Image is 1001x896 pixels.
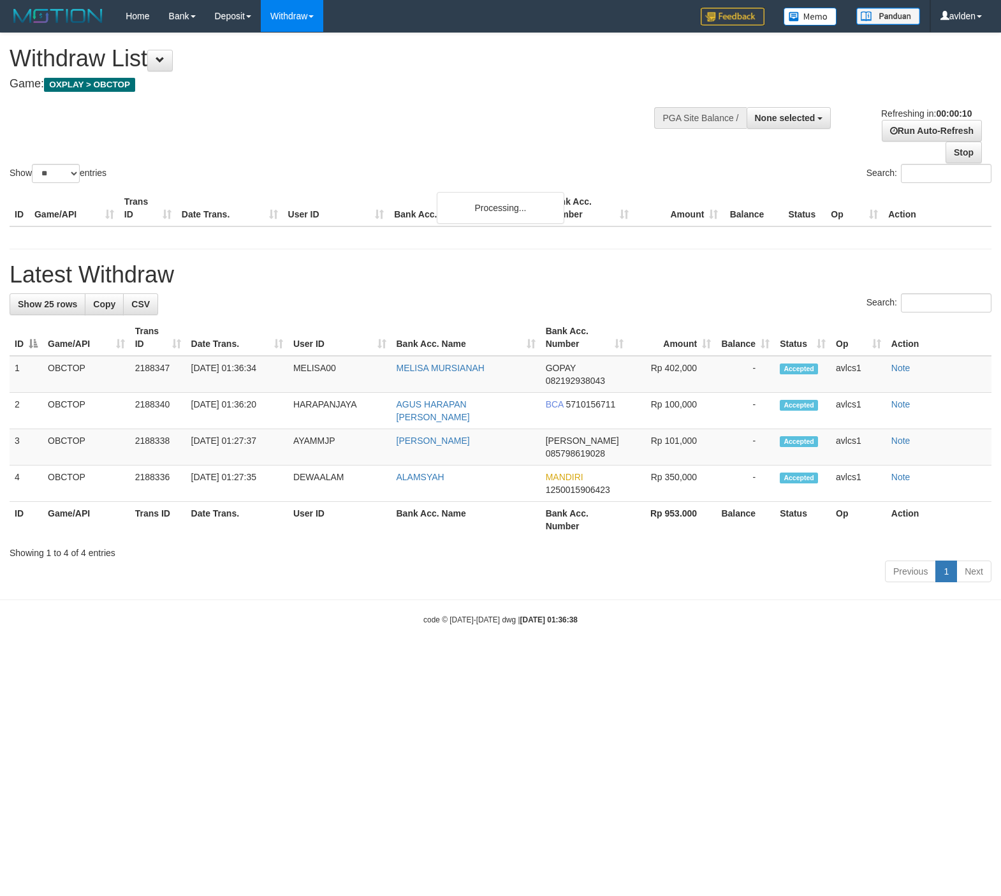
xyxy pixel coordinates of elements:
td: avlcs1 [831,356,886,393]
th: Date Trans. [186,502,288,538]
a: Note [891,472,910,482]
th: ID [10,190,29,226]
th: Game/API: activate to sort column ascending [43,319,130,356]
th: Game/API [43,502,130,538]
th: Action [886,319,991,356]
td: MELISA00 [288,356,391,393]
th: User ID [288,502,391,538]
td: 2188340 [130,393,186,429]
td: Rp 100,000 [629,393,717,429]
td: OBCTOP [43,429,130,466]
div: PGA Site Balance / [654,107,746,129]
th: Bank Acc. Name [389,190,543,226]
a: ALAMSYAH [397,472,444,482]
th: Status [775,502,831,538]
td: Rp 350,000 [629,466,717,502]
td: 3 [10,429,43,466]
strong: [DATE] 01:36:38 [520,615,578,624]
a: Stop [946,142,982,163]
a: Show 25 rows [10,293,85,315]
th: Trans ID [130,502,186,538]
td: Rp 101,000 [629,429,717,466]
div: Showing 1 to 4 of 4 entries [10,541,991,559]
span: Copy 085798619028 to clipboard [546,448,605,459]
strong: 00:00:10 [936,108,972,119]
th: Trans ID: activate to sort column ascending [130,319,186,356]
td: 2188338 [130,429,186,466]
a: Previous [885,561,936,582]
label: Search: [866,164,991,183]
td: - [716,393,775,429]
td: HARAPANJAYA [288,393,391,429]
small: code © [DATE]-[DATE] dwg | [423,615,578,624]
span: Accepted [780,473,818,483]
span: MANDIRI [546,472,583,482]
th: Balance: activate to sort column ascending [716,319,775,356]
th: ID [10,502,43,538]
th: Bank Acc. Number [544,190,634,226]
a: Note [891,363,910,373]
td: [DATE] 01:27:37 [186,429,288,466]
th: Balance [716,502,775,538]
td: avlcs1 [831,393,886,429]
img: Button%20Memo.svg [784,8,837,26]
img: Feedback.jpg [701,8,764,26]
span: Copy 082192938043 to clipboard [546,376,605,386]
th: ID: activate to sort column descending [10,319,43,356]
img: MOTION_logo.png [10,6,106,26]
td: 2 [10,393,43,429]
td: [DATE] 01:36:20 [186,393,288,429]
a: AGUS HARAPAN [PERSON_NAME] [397,399,470,422]
img: panduan.png [856,8,920,25]
label: Show entries [10,164,106,183]
td: avlcs1 [831,466,886,502]
th: Amount: activate to sort column ascending [629,319,717,356]
td: 2188347 [130,356,186,393]
input: Search: [901,293,991,312]
td: - [716,429,775,466]
span: Copy [93,299,115,309]
span: Accepted [780,436,818,447]
span: Copy 5710156711 to clipboard [566,399,616,409]
a: 1 [935,561,957,582]
span: Accepted [780,364,818,374]
button: None selected [747,107,831,129]
th: Op [826,190,883,226]
th: User ID: activate to sort column ascending [288,319,391,356]
input: Search: [901,164,991,183]
span: GOPAY [546,363,576,373]
a: CSV [123,293,158,315]
td: 1 [10,356,43,393]
td: avlcs1 [831,429,886,466]
th: Balance [723,190,783,226]
th: Action [883,190,991,226]
span: CSV [131,299,150,309]
th: Date Trans. [177,190,283,226]
th: Bank Acc. Name: activate to sort column ascending [391,319,541,356]
h1: Latest Withdraw [10,262,991,288]
a: [PERSON_NAME] [397,436,470,446]
td: Rp 402,000 [629,356,717,393]
th: Status [783,190,826,226]
th: Status: activate to sort column ascending [775,319,831,356]
td: - [716,466,775,502]
span: Copy 1250015906423 to clipboard [546,485,610,495]
th: Op: activate to sort column ascending [831,319,886,356]
td: [DATE] 01:27:35 [186,466,288,502]
a: Next [956,561,991,582]
span: OXPLAY > OBCTOP [44,78,135,92]
span: BCA [546,399,564,409]
th: Bank Acc. Number: activate to sort column ascending [541,319,629,356]
td: OBCTOP [43,356,130,393]
span: Accepted [780,400,818,411]
td: OBCTOP [43,466,130,502]
th: Op [831,502,886,538]
td: - [716,356,775,393]
th: Trans ID [119,190,177,226]
span: Show 25 rows [18,299,77,309]
td: DEWAALAM [288,466,391,502]
td: OBCTOP [43,393,130,429]
th: Bank Acc. Number [541,502,629,538]
a: Run Auto-Refresh [882,120,982,142]
span: [PERSON_NAME] [546,436,619,446]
